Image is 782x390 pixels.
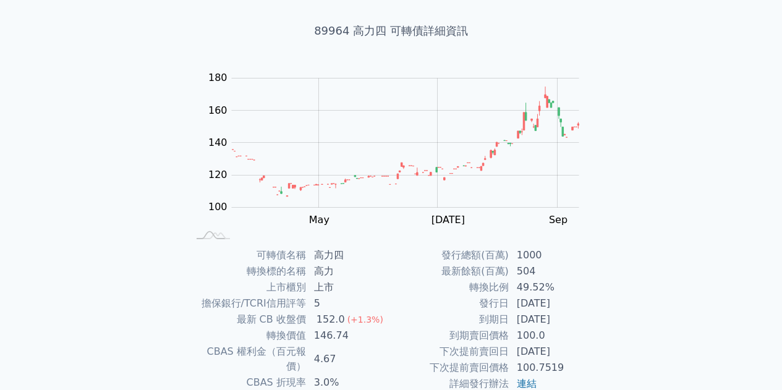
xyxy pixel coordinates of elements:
[391,360,509,376] td: 下次提前賣回價格
[347,315,383,324] span: (+1.3%)
[391,312,509,328] td: 到期日
[720,331,782,390] iframe: Chat Widget
[509,295,594,312] td: [DATE]
[517,378,537,389] a: 連結
[307,295,391,312] td: 5
[202,72,598,226] g: Chart
[208,72,227,83] tspan: 180
[509,344,594,360] td: [DATE]
[189,344,307,375] td: CBAS 權利金（百元報價）
[314,312,347,327] div: 152.0
[391,263,509,279] td: 最新餘額(百萬)
[391,247,509,263] td: 發行總額(百萬)
[208,201,227,213] tspan: 100
[208,104,227,116] tspan: 160
[509,247,594,263] td: 1000
[189,328,307,344] td: 轉換價值
[309,214,329,226] tspan: May
[391,328,509,344] td: 到期賣回價格
[509,279,594,295] td: 49.52%
[208,169,227,180] tspan: 120
[720,331,782,390] div: 聊天小工具
[431,213,465,225] tspan: [DATE]
[307,344,391,375] td: 4.67
[391,344,509,360] td: 下次提前賣回日
[391,295,509,312] td: 發行日
[189,279,307,295] td: 上市櫃別
[189,312,307,328] td: 最新 CB 收盤價
[307,279,391,295] td: 上市
[307,247,391,263] td: 高力四
[509,312,594,328] td: [DATE]
[509,360,594,376] td: 100.7519
[549,213,567,225] tspan: Sep
[189,295,307,312] td: 擔保銀行/TCRI信用評等
[189,247,307,263] td: 可轉債名稱
[509,263,594,279] td: 504
[208,136,227,148] tspan: 140
[189,263,307,279] td: 轉換標的名稱
[307,328,391,344] td: 146.74
[174,22,609,40] h1: 89964 高力四 可轉債詳細資訊
[391,279,509,295] td: 轉換比例
[509,328,594,344] td: 100.0
[307,263,391,279] td: 高力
